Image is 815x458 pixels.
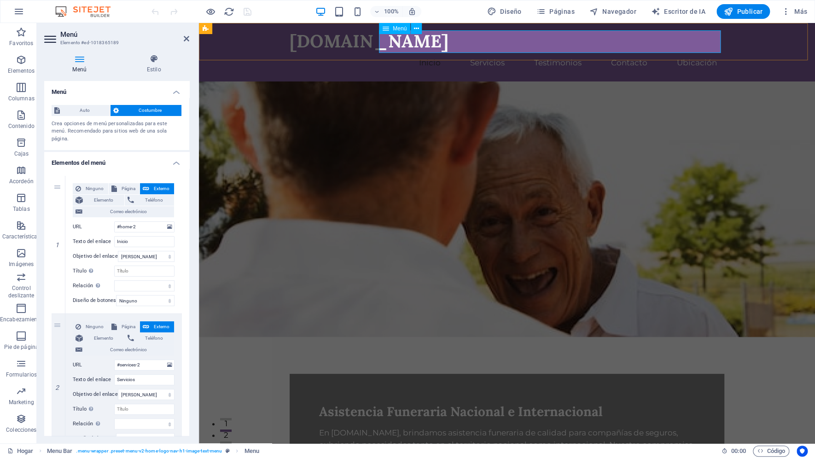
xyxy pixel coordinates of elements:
[73,297,116,303] font: Diseño de botones
[73,268,87,274] font: Título
[140,321,174,332] button: Externo
[9,40,33,46] font: Favoritos
[125,195,174,206] button: Teléfono
[52,159,106,166] font: Elementos del menú
[111,105,182,116] button: Costumbre
[80,108,90,113] font: Auto
[737,8,763,15] font: Publicar
[393,25,407,32] font: Menú
[154,186,169,191] font: Externo
[145,336,163,341] font: Teléfono
[109,183,140,194] button: Página
[8,285,34,299] font: Control deslizante
[797,446,808,457] button: Centrados en el usuario
[73,421,93,427] font: Relación
[664,8,705,15] font: Escritor de IA
[114,236,175,247] input: Texto del enlace...
[8,68,35,74] font: Elementos
[8,123,35,129] font: Contenido
[145,197,163,203] font: Teléfono
[154,324,169,329] font: Externo
[53,6,122,17] img: Logotipo del editor
[114,374,175,385] input: Texto del enlace...
[370,6,403,17] button: 100%
[13,206,30,212] font: Tablas
[6,427,36,433] font: Colecciones
[7,446,34,457] a: Haga clic para cancelar la selección. Haga doble clic para abrir Páginas.
[73,238,111,244] font: Texto del enlace
[753,446,789,457] button: Código
[9,261,34,267] font: Imágenes
[147,66,161,73] font: Estilo
[21,395,33,397] button: 1
[114,404,175,415] input: Título
[94,197,113,203] font: Elemento
[110,347,147,352] font: Correo electrónico
[73,391,118,397] font: Objetivo del enlace
[73,406,87,412] font: Título
[17,447,33,454] font: Hogar
[716,4,770,19] button: Publicar
[73,283,93,289] font: Relación
[47,446,73,457] span: Click to select. Double-click to edit
[86,186,104,191] font: Ninguno
[21,418,33,421] button: 3
[73,253,118,259] font: Objetivo del enlace
[9,399,34,406] font: Marketing
[140,183,174,194] button: Externo
[777,4,811,19] button: Más
[73,195,124,206] button: Elemento
[8,95,35,102] font: Columnas
[408,7,416,16] i: Al cambiar el tamaño, se ajusta automáticamente el nivel de zoom para adaptarse al dispositivo el...
[602,8,636,15] font: Navegador
[21,406,33,409] button: 2
[722,446,746,457] h6: Tiempo de sesión
[86,324,104,329] font: Ninguno
[122,324,135,329] font: Página
[384,8,398,15] font: 100%
[586,4,640,19] button: Navegador
[76,446,222,457] span: . menu-wrapper .preset-menu-v2-home-logo-nav-h1-image-text-menu
[114,266,175,277] input: Título
[500,8,521,15] font: Diseño
[114,359,175,371] input: URL...
[60,30,78,39] font: Menú
[226,448,230,453] i: This element is a customizable preset
[73,435,116,441] font: Diseño de botones
[731,447,745,454] font: 00:00
[2,233,41,240] font: Características
[794,8,807,15] font: Más
[122,186,135,191] font: Página
[73,344,174,355] button: Correo electrónico
[125,333,174,344] button: Teléfono
[72,66,87,73] font: Menú
[73,206,174,217] button: Correo electrónico
[647,4,709,19] button: Escritor de IA
[73,362,82,368] font: URL
[73,224,82,230] font: URL
[55,241,59,249] font: 1
[73,321,108,332] button: Ninguno
[109,321,140,332] button: Página
[533,4,578,19] button: Páginas
[205,6,216,17] button: Haga clic aquí para salir del modo de vista previa y continuar editando
[14,151,29,157] font: Cajas
[767,447,785,454] font: Código
[55,384,59,391] font: 2
[73,183,108,194] button: Ninguno
[52,121,167,142] font: Crea opciones de menú personalizadas para este menú. Recomendado para sitios web de una sola página.
[52,105,110,116] button: Auto
[224,6,234,17] i: Recargar página
[4,344,39,350] font: Pie de página
[52,88,67,95] font: Menú
[94,336,113,341] font: Elemento
[114,221,175,232] input: URL...
[549,8,575,15] font: Páginas
[73,333,124,344] button: Elemento
[139,108,162,113] font: Costumbre
[60,40,119,45] font: Elemento #ed-1018365189
[244,446,259,457] span: Click to select. Double-click to edit
[47,446,259,457] nav: migaja de pan
[6,371,37,378] font: Formularios
[483,4,525,19] button: Diseño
